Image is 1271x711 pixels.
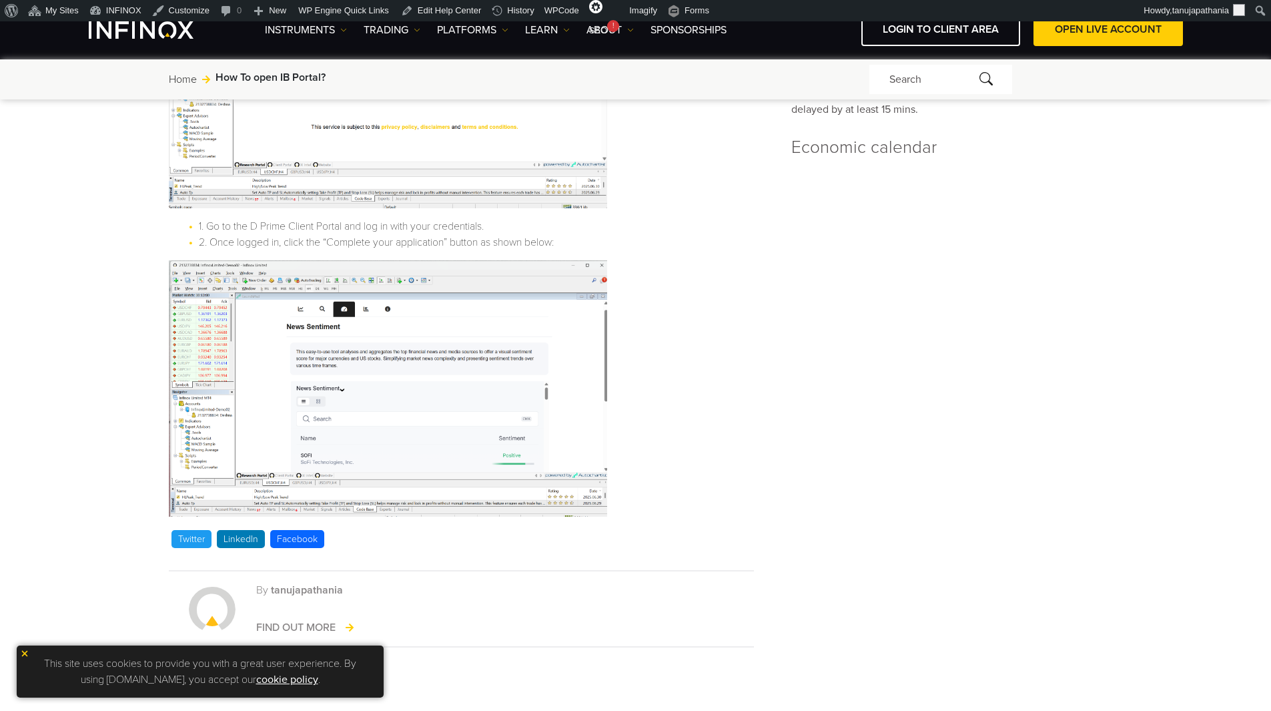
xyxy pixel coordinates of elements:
[1033,13,1183,46] a: OPEN LIVE ACCOUNT
[271,583,343,597] a: tanujapathania
[437,22,508,38] a: PLATFORMS
[861,13,1020,46] a: LOGIN TO CLIENT AREA
[20,649,29,658] img: yellow close icon
[270,530,324,548] p: Facebook
[256,583,268,597] span: By
[268,530,327,548] a: Facebook
[651,22,727,38] a: SPONSORSHIPS
[791,134,1103,166] h4: Economic calendar
[1172,5,1229,15] span: tanujapathania
[869,65,1012,94] div: Search
[169,530,214,548] a: Twitter
[589,25,607,35] span: SEO
[214,530,268,548] a: LinkedIn
[586,22,634,38] a: ABOUT
[169,71,197,87] a: Home
[89,21,225,39] a: INFINOX Logo
[364,22,420,38] a: TRADING
[217,530,265,548] p: LinkedIn
[171,530,211,548] p: Twitter
[169,260,608,517] img: KYC Steps
[199,218,594,234] li: 1. Go to the D Prime Client Portal and log in with your credentials.
[189,585,236,632] img: tanujapathania
[23,652,377,691] p: This site uses cookies to provide you with a great user experience. By using [DOMAIN_NAME], you a...
[202,75,210,83] img: arrow-right
[525,22,570,38] a: Learn
[256,620,356,636] a: FIND OUT MORE
[256,673,318,686] a: cookie policy
[216,69,326,85] span: How To open IB Portal?
[199,234,594,250] li: 2. Once logged in, click the “Complete your application” button as shown below:
[265,22,347,38] a: Instruments
[607,20,619,32] div: !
